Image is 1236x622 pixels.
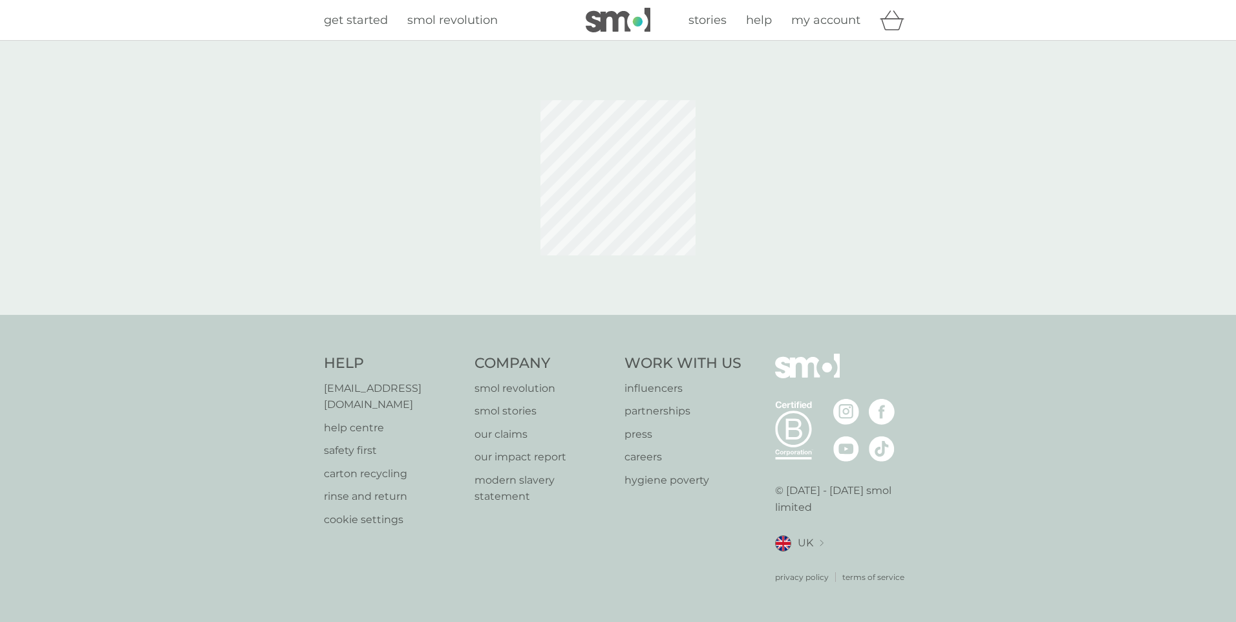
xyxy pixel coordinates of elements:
a: privacy policy [775,571,829,583]
span: smol revolution [407,13,498,27]
a: get started [324,11,388,30]
a: modern slavery statement [474,472,612,505]
a: [EMAIL_ADDRESS][DOMAIN_NAME] [324,380,462,413]
a: partnerships [624,403,741,420]
span: my account [791,13,860,27]
img: visit the smol Youtube page [833,436,859,462]
a: smol revolution [474,380,612,397]
a: safety first [324,442,462,459]
img: smol [775,354,840,398]
a: our impact report [474,449,612,466]
a: press [624,426,741,443]
a: influencers [624,380,741,397]
h4: Help [324,354,462,374]
h4: Work With Us [624,354,741,374]
img: select a new location [820,540,824,547]
a: help [746,11,772,30]
div: basket [880,7,912,33]
img: visit the smol Tiktok page [869,436,895,462]
img: smol [586,8,650,32]
span: help [746,13,772,27]
span: UK [798,535,813,552]
p: © [DATE] - [DATE] smol limited [775,482,913,515]
a: help centre [324,420,462,436]
a: careers [624,449,741,466]
a: hygiene poverty [624,472,741,489]
img: UK flag [775,535,791,552]
span: stories [688,13,727,27]
h4: Company [474,354,612,374]
img: visit the smol Instagram page [833,399,859,425]
a: carton recycling [324,466,462,482]
a: smol stories [474,403,612,420]
a: cookie settings [324,511,462,528]
a: smol revolution [407,11,498,30]
a: my account [791,11,860,30]
a: stories [688,11,727,30]
a: terms of service [842,571,904,583]
a: our claims [474,426,612,443]
a: rinse and return [324,488,462,505]
span: get started [324,13,388,27]
img: visit the smol Facebook page [869,399,895,425]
